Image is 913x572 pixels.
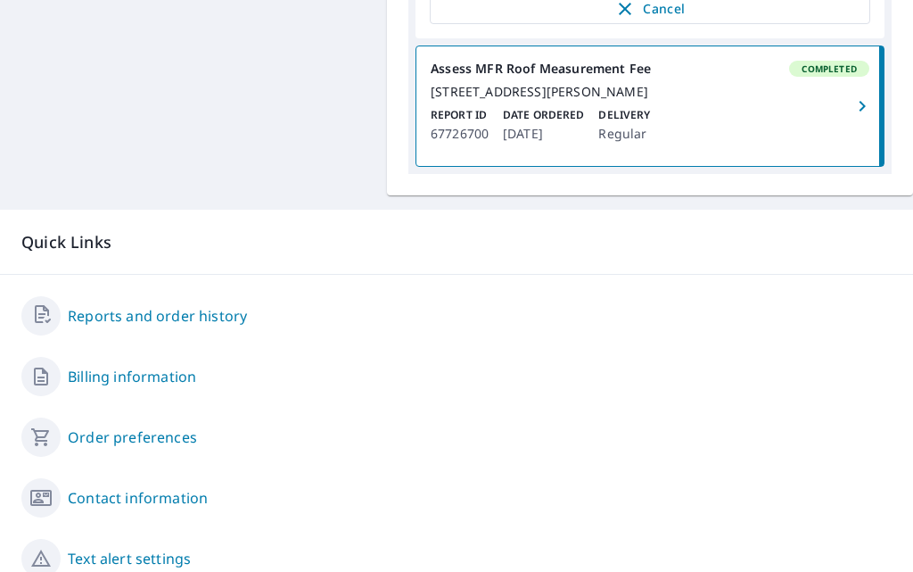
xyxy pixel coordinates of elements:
div: Assess MFR Roof Measurement Fee [431,61,869,77]
p: Regular [598,123,650,145]
p: Report ID [431,107,489,123]
a: Contact information [68,487,208,509]
span: Completed [791,62,868,75]
a: Assess MFR Roof Measurement FeeCompleted[STREET_ADDRESS][PERSON_NAME]Report ID67726700Date Ordere... [416,46,884,166]
a: Text alert settings [68,548,191,569]
p: Quick Links [21,231,892,253]
div: [STREET_ADDRESS][PERSON_NAME] [431,84,869,100]
p: Date Ordered [503,107,584,123]
a: Reports and order history [68,305,247,327]
p: 67726700 [431,123,489,145]
a: Order preferences [68,427,197,448]
p: [DATE] [503,123,584,145]
p: Delivery [598,107,650,123]
a: Billing information [68,366,196,387]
